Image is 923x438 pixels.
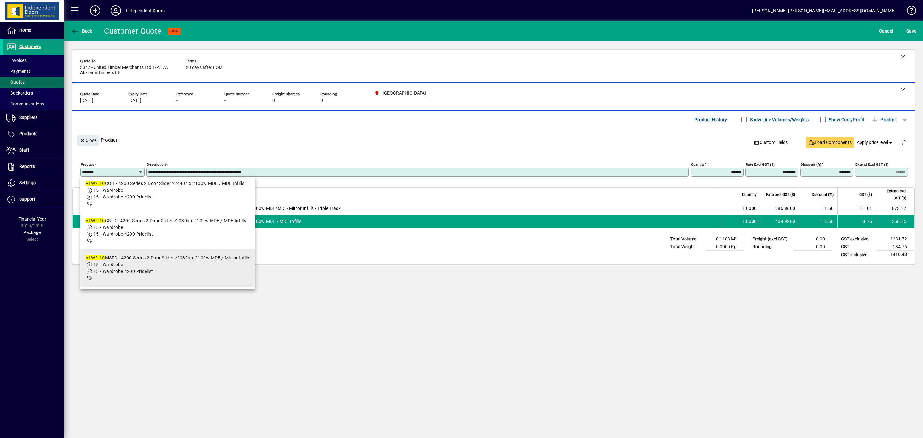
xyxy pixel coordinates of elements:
td: 0.00 [794,243,833,251]
span: [DATE] [80,98,93,103]
div: 404.9200 [765,218,795,224]
span: [DATE] [128,98,141,103]
span: NEW [170,29,179,33]
span: Backorders [6,90,33,96]
mat-option: ALW2.1CMSTD - 4200 Series 2 Door Slider >2030h x 2100w MDF / Mirror Infills [80,249,255,287]
td: 11.50 [799,215,837,228]
td: 0.0000 Kg [706,243,744,251]
mat-label: Discount (%) [801,162,821,167]
a: Invoices [3,55,64,66]
td: GST [838,243,876,251]
span: Custom Fields [754,139,788,146]
span: Settings [19,180,36,185]
button: Save [905,25,918,37]
div: COH - 4200 Series 2 Door Slider >2440h x 2100w MDF / MDF Infills [86,180,244,187]
span: Quantity [742,191,757,198]
a: Staff [3,142,64,158]
label: Show Cost/Profit [827,116,865,123]
mat-option: ALW2.1CCSTD - 4200 Series 2 Door Slider >2030h x 2100w MDF / MDF Infills [80,212,255,249]
span: 15 - Wardrobe 4200 Pricelist [93,269,153,274]
mat-label: Rate excl GST ($) [746,162,775,167]
span: Extend excl GST ($) [880,188,906,202]
button: Product History [692,114,730,125]
td: Total Weight [667,243,706,251]
div: Customer Quote [104,26,162,36]
button: Profile [105,5,126,16]
span: Cancel [879,26,893,36]
td: Total Volume [667,235,706,243]
td: GST inclusive [838,251,876,259]
em: ALW2.1C [86,181,105,186]
div: [PERSON_NAME] [PERSON_NAME][EMAIL_ADDRESS][DOMAIN_NAME] [752,5,896,16]
span: Close [80,135,96,146]
td: 0.1103 M³ [706,235,744,243]
td: 53.75 [837,215,876,228]
mat-option: ALW2.1CCOH - 4200 Series 2 Door Slider >2440h x 2100w MDF / MDF Infills [80,175,255,212]
span: 15 - Wardrobe 4200 Pricelist [93,232,153,237]
td: Rounding [749,243,794,251]
td: 131.01 [837,202,876,215]
td: 1231.72 [876,235,915,243]
td: Freight (excl GST) [749,235,794,243]
mat-label: Quantity [691,162,704,167]
span: 15 - Wardrobe 4200 Pricelist [93,194,153,199]
span: Home [19,28,31,33]
td: 0.00 [794,235,833,243]
button: Add [85,5,105,16]
span: Package [23,230,41,235]
a: Backorders [3,88,64,98]
button: Custom Fields [752,137,791,148]
td: 184.76 [876,243,915,251]
mat-label: Product [81,162,94,167]
span: Apply price level [857,139,894,146]
span: 20 days after EOM [186,65,223,70]
app-page-header-button: Back [64,25,99,37]
span: 15 - Wardrobe [93,262,123,267]
span: 0 [272,98,275,103]
a: Suppliers [3,110,64,126]
a: Products [3,126,64,142]
span: Payments [6,69,30,74]
button: Product [868,114,900,125]
em: ALW2.1C [86,218,105,223]
button: Load Components [806,137,854,148]
a: Home [3,22,64,38]
a: Knowledge Base [902,1,915,22]
span: GST ($) [859,191,872,198]
div: 986.8600 [765,205,795,212]
span: Discount (%) [812,191,834,198]
a: Support [3,191,64,207]
span: Quotes [6,80,25,85]
em: ALW2.1C [86,255,105,260]
button: Back [69,25,94,37]
a: Quotes [3,77,64,88]
label: Show Line Volumes/Weights [749,116,809,123]
span: ave [906,26,916,36]
span: 0 [320,98,323,103]
span: Financial Year [18,216,46,222]
span: Reports [19,164,35,169]
td: 11.50 [799,202,837,215]
span: 4200 Series 3 Door Slider >2030h x 3600w MDF/MDF/Mirror Infills - Triple Track [179,205,341,212]
span: - [224,98,226,103]
button: Cancel [877,25,895,37]
mat-label: Extend excl GST ($) [855,162,888,167]
span: 1.0000 [742,205,757,212]
a: Communications [3,98,64,109]
a: Payments [3,66,64,77]
span: Load Components [809,139,852,146]
span: Staff [19,147,29,153]
div: MSTD - 4200 Series 2 Door Slider >2030h x 2100w MDF / Mirror Infills [86,255,250,261]
span: Support [19,197,35,202]
button: Apply price level [854,137,896,148]
span: Product [871,114,897,125]
div: Product [72,128,915,152]
span: Communications [6,101,44,106]
td: 358.35 [876,215,914,228]
span: 3347 - United Timber Merchants Ltd T/A T/A Akarana Timbers Ltd [80,65,176,75]
a: Reports [3,159,64,175]
button: Close [77,135,99,146]
span: Invoices [6,58,27,63]
span: - [176,98,178,103]
div: CSTD - 4200 Series 2 Door Slider >2030h x 2100w MDF / MDF Infills [86,217,246,224]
